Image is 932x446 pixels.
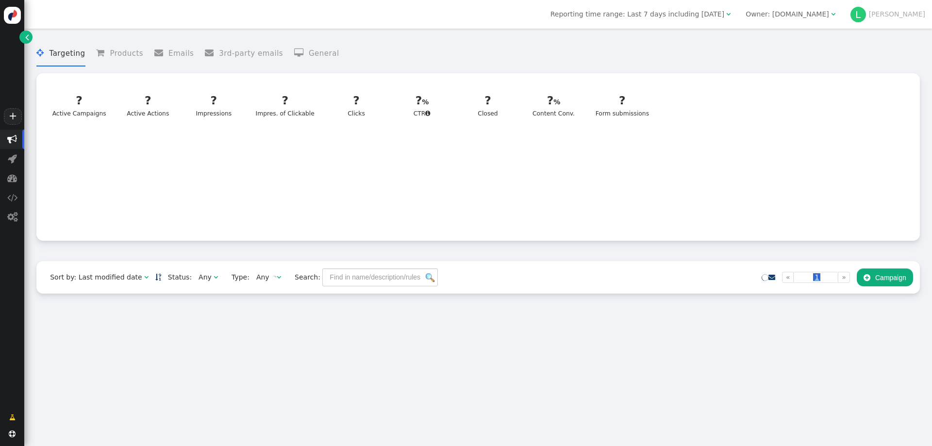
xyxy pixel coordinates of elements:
[7,212,17,222] span: 
[8,154,17,164] span: 
[7,134,17,144] span: 
[256,92,315,118] div: Impres. of Clickable
[857,268,913,286] button: Campaign
[596,92,649,109] div: ?
[333,92,381,109] div: ?
[398,92,446,118] div: CTR
[256,272,269,282] div: Any
[4,7,21,24] img: logo-icon.svg
[864,274,870,281] span: 
[124,92,172,109] div: ?
[831,11,835,17] span: 
[118,86,178,124] a: ?Active Actions
[768,273,775,281] a: 
[25,32,29,42] span: 
[46,86,112,124] a: ?Active Campaigns
[36,49,49,57] span: 
[184,86,244,124] a: ?Impressions
[277,274,281,281] span: 
[726,11,731,17] span: 
[813,273,820,281] span: 1
[768,274,775,281] span: 
[333,92,381,118] div: Clicks
[9,430,16,437] span: 
[850,10,925,18] a: L[PERSON_NAME]
[2,409,22,426] a: 
[154,41,194,66] li: Emails
[7,193,17,202] span: 
[250,86,320,124] a: ?Impres. of Clickable
[155,273,161,281] a: 
[294,41,339,66] li: General
[746,9,829,19] div: Owner: [DOMAIN_NAME]
[550,10,724,18] span: Reporting time range: Last 7 days including [DATE]
[96,41,143,66] li: Products
[19,31,33,44] a: 
[7,173,17,183] span: 
[36,41,85,66] li: Targeting
[782,272,794,283] a: «
[458,86,517,124] a: ?Closed
[464,92,512,118] div: Closed
[326,86,386,124] a: ?Clicks
[96,49,110,57] span: 
[214,274,218,281] span: 
[124,92,172,118] div: Active Actions
[161,272,192,282] span: Status:
[205,41,283,66] li: 3rd-party emails
[530,92,578,118] div: Content Conv.
[392,86,452,124] a: ?CTR
[52,92,106,118] div: Active Campaigns
[524,86,583,124] a: ?Content Conv.
[596,92,649,118] div: Form submissions
[589,86,655,124] a: ?Form submissions
[288,273,320,281] span: Search:
[322,268,438,286] input: Find in name/description/rules
[50,272,142,282] div: Sort by: Last modified date
[9,413,16,423] span: 
[838,272,850,283] a: »
[205,49,219,57] span: 
[530,92,578,109] div: ?
[398,92,446,109] div: ?
[464,92,512,109] div: ?
[199,272,212,282] div: Any
[4,108,21,125] a: +
[294,49,309,57] span: 
[52,92,106,109] div: ?
[154,49,168,57] span: 
[190,92,238,109] div: ?
[850,7,866,22] div: L
[426,273,434,282] img: icon_search.png
[190,92,238,118] div: Impressions
[271,275,277,281] img: loading.gif
[256,92,315,109] div: ?
[144,274,149,281] span: 
[425,110,431,116] span: 
[225,272,250,282] span: Type:
[155,274,161,281] span: Sorted in descending order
